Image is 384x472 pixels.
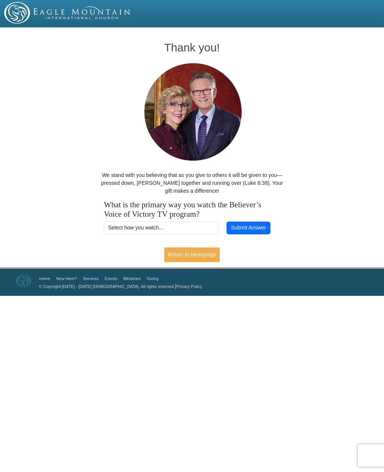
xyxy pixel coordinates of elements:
[36,282,202,290] p: |
[16,274,31,287] img: Eagle Mountain International Church
[39,276,50,281] a: Home
[100,41,284,54] h1: Thank you!
[123,276,141,281] a: Ministries
[105,276,117,281] a: Events
[104,200,280,219] h4: What is the primary way you watch the Believer’s Voice of Victory TV program?
[4,2,131,24] img: EMIC
[137,61,247,164] img: Pastors George and Terri Pearsons
[56,276,77,281] a: New Here?
[147,276,158,281] a: Giving
[164,247,220,262] a: Return to Homepage
[176,284,202,289] a: Privacy Policy
[39,284,175,289] a: © Copyright [DATE] - [DATE] [DEMOGRAPHIC_DATA]. All rights reserved.
[226,222,270,234] button: Submit Answer
[83,276,99,281] a: Services
[100,171,284,195] p: We stand with you believing that as you give to others it will be given to you—pressed down, [PER...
